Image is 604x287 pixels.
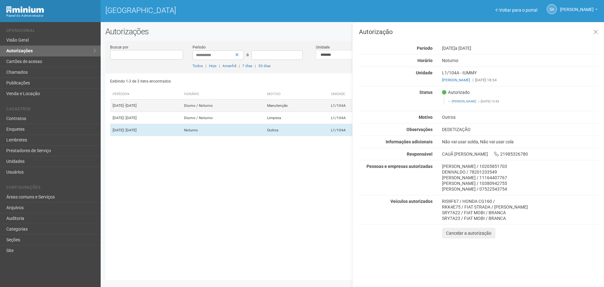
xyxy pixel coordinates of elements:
div: RKK4E75 / FIAT STRADA / [PERSON_NAME] [442,204,599,210]
div: Outros [437,114,604,120]
a: 30 dias [258,64,271,68]
div: [PERSON_NAME] / 10205851703 [442,164,599,169]
div: DENIVALDO / 78201233549 [442,169,599,175]
div: [PERSON_NAME] / 11164407767 [442,175,599,181]
span: Autorizado [442,89,470,95]
div: CAUÃ [PERSON_NAME] 21985326780 [437,151,604,157]
div: DEDETIZAÇÃO [437,127,604,132]
li: Cadastros [6,107,96,113]
div: L1/104A - IUMMY [437,70,604,83]
a: [PERSON_NAME] [560,8,598,13]
span: | [239,64,240,68]
td: [DATE] [110,112,182,124]
a: Voltar para o portal [495,8,537,13]
div: [DATE] 18:54 [442,77,599,83]
th: Horário [182,89,265,100]
label: Período [193,44,206,50]
span: | [478,100,479,103]
strong: Informações adicionais [386,139,433,144]
img: Minium [6,6,44,13]
a: [PERSON_NAME] [442,78,470,82]
label: Buscar por [110,44,128,50]
td: Noturno [182,124,265,136]
a: SA [547,4,557,14]
button: Cancelar a autorização [442,228,495,238]
th: Período [110,89,182,100]
a: 7 dias [242,64,252,68]
span: - [DATE] [124,116,137,120]
a: Todos [193,64,203,68]
div: [PERSON_NAME] / 10380942755 [442,181,599,186]
td: Diurno / Noturno [182,100,265,112]
div: Exibindo 1-3 de 3 itens encontrados [110,77,351,86]
strong: Motivo [419,115,433,120]
th: Unidade [328,89,377,100]
a: Amanhã [222,64,236,68]
h2: Autorizações [105,27,599,36]
td: Diurno / Noturno [182,112,265,124]
div: Painel do Administrador [6,13,96,19]
strong: Veículos autorizados [390,199,433,204]
strong: Responsável [407,152,433,157]
div: [DATE] [437,45,604,51]
span: - [DATE] [124,103,137,108]
div: RIS9F67 / HONDA CG160 / [442,198,599,204]
label: Unidade [316,44,330,50]
div: SRY7A23 / FIAT MOBI / BRANCA [442,215,599,221]
li: Operacional [6,28,96,35]
div: Noturno [437,58,604,63]
div: [PERSON_NAME] / 07522543754 [442,186,599,192]
h1: [GEOGRAPHIC_DATA] [105,6,348,14]
strong: Status [419,90,433,95]
span: | [205,64,206,68]
span: Silvio Anjos [560,1,594,12]
h3: Autorização [359,29,599,35]
strong: Período [417,46,433,51]
td: [DATE] [110,100,182,112]
div: SRY7A22 / FIAT MOBI / BRANCA [442,210,599,215]
td: Limpeza [265,112,328,124]
strong: Horário [417,58,433,63]
th: Motivo [265,89,328,100]
footer: [DATE] 13:43 [448,99,596,104]
span: a [DATE] [455,46,471,51]
span: a [246,52,249,57]
strong: Unidade [416,70,433,75]
td: L1/104A [328,100,377,112]
td: L1/104A [328,112,377,124]
span: | [255,64,256,68]
td: [DATE] [110,124,182,136]
td: Outros [265,124,328,136]
td: L1/104A [328,124,377,136]
a: [PERSON_NAME] [452,100,476,103]
span: | [219,64,220,68]
span: | [473,78,473,82]
strong: Observações [406,127,433,132]
td: Manutenção [265,100,328,112]
div: Não vai usar solda, Não vai usar cola [437,139,604,145]
span: - [DATE] [124,128,137,132]
strong: Pessoas e empresas autorizadas [366,164,433,169]
li: Configurações [6,185,96,192]
a: Hoje [209,64,216,68]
